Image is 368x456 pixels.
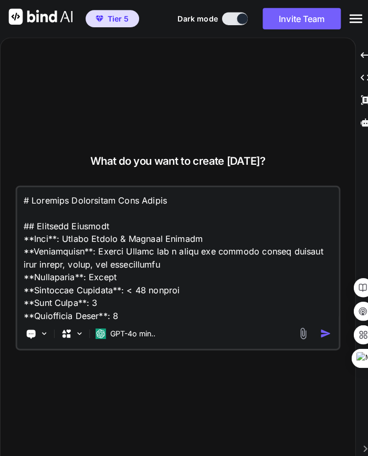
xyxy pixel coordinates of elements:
img: Bind AI [8,8,71,24]
img: Pick Tools [39,323,48,332]
button: Invite Team [258,8,334,29]
img: icon [314,322,325,333]
img: GPT-4o mini [93,322,104,333]
span: Dark mode [174,13,214,24]
img: Pick Models [73,323,82,332]
img: premium [94,15,101,22]
button: premiumTier 5 [84,10,136,27]
span: What do you want to create [DATE]? [89,152,260,164]
img: attachment [291,321,303,333]
span: Tier 5 [106,13,127,24]
textarea: # Loremips Dolorsitam Cons Adipis ## Elitsedd Eiusmodt **Inci**: Utlabo Etdolo & Magnaal Enimadm ... [17,184,333,314]
p: GPT-4o min.. [108,322,153,333]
